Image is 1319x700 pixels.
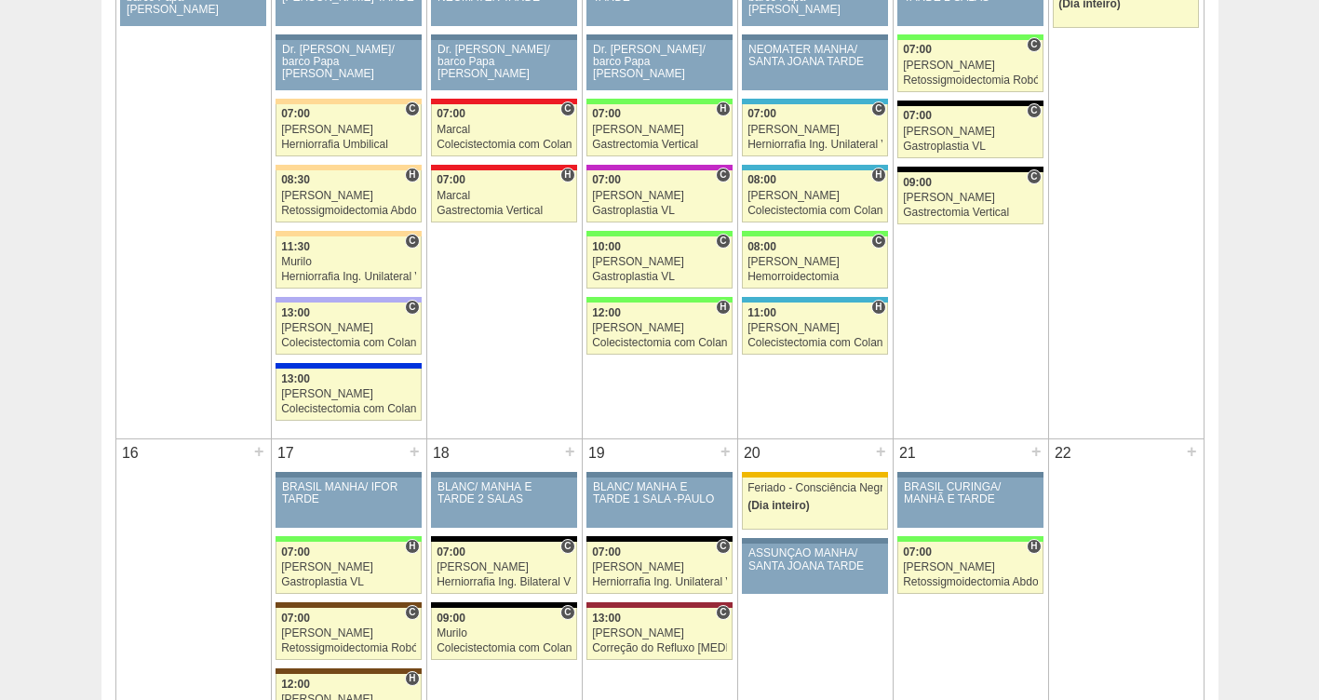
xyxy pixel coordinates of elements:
[407,439,423,464] div: +
[276,104,421,156] a: C 07:00 [PERSON_NAME] Herniorrafia Umbilical
[903,576,1038,588] div: Retossigmoidectomia Abdominal VL
[281,576,416,588] div: Gastroplastia VL
[871,101,885,116] span: Consultório
[276,542,421,594] a: H 07:00 [PERSON_NAME] Gastroplastia VL
[903,43,932,56] span: 07:00
[593,44,726,81] div: Dr. [PERSON_NAME]/ barco Papa [PERSON_NAME]
[431,472,576,478] div: Key: Aviso
[276,363,421,369] div: Key: São Luiz - Itaim
[903,109,932,122] span: 07:00
[747,240,776,253] span: 08:00
[873,439,889,464] div: +
[276,34,421,40] div: Key: Aviso
[251,439,267,464] div: +
[747,482,882,494] div: Feriado - Consciência Negra
[281,240,310,253] span: 11:30
[1049,439,1078,467] div: 22
[405,671,419,686] span: Hospital
[592,190,727,202] div: [PERSON_NAME]
[431,104,576,156] a: C 07:00 Marcal Colecistectomia com Colangiografia VL
[276,369,421,421] a: 13:00 [PERSON_NAME] Colecistectomia com Colangiografia VL
[437,44,571,81] div: Dr. [PERSON_NAME]/ barco Papa [PERSON_NAME]
[281,627,416,639] div: [PERSON_NAME]
[738,439,767,467] div: 20
[897,472,1043,478] div: Key: Aviso
[281,205,416,217] div: Retossigmoidectomia Abdominal
[276,297,421,303] div: Key: Christóvão da Gama
[747,271,882,283] div: Hemorroidectomia
[747,322,882,334] div: [PERSON_NAME]
[560,168,574,182] span: Hospital
[431,608,576,660] a: C 09:00 Murilo Colecistectomia com Colangiografia VL
[437,642,572,654] div: Colecistectomia com Colangiografia VL
[1027,539,1041,554] span: Hospital
[431,170,576,222] a: H 07:00 Marcal Gastrectomia Vertical
[742,99,887,104] div: Key: Neomater
[592,173,621,186] span: 07:00
[593,481,726,505] div: BLANC/ MANHÃ E TARDE 1 SALA -PAULO
[742,303,887,355] a: H 11:00 [PERSON_NAME] Colecistectomia com Colangiografia VL
[742,165,887,170] div: Key: Neomater
[592,612,621,625] span: 13:00
[281,306,310,319] span: 13:00
[903,192,1038,204] div: [PERSON_NAME]
[592,306,621,319] span: 12:00
[903,141,1038,153] div: Gastroplastia VL
[716,168,730,182] span: Consultório
[281,107,310,120] span: 07:00
[437,124,572,136] div: Marcal
[592,271,727,283] div: Gastroplastia VL
[716,101,730,116] span: Hospital
[747,499,810,512] span: (Dia inteiro)
[894,439,922,467] div: 21
[437,627,572,639] div: Murilo
[437,107,465,120] span: 07:00
[560,605,574,620] span: Consultório
[897,542,1043,594] a: H 07:00 [PERSON_NAME] Retossigmoidectomia Abdominal VL
[586,236,732,289] a: C 10:00 [PERSON_NAME] Gastroplastia VL
[592,322,727,334] div: [PERSON_NAME]
[276,472,421,478] div: Key: Aviso
[437,173,465,186] span: 07:00
[276,478,421,528] a: BRASIL MANHÃ/ IFOR TARDE
[592,107,621,120] span: 07:00
[742,231,887,236] div: Key: Brasil
[431,99,576,104] div: Key: Assunção
[281,403,416,415] div: Colecistectomia com Colangiografia VL
[281,124,416,136] div: [PERSON_NAME]
[747,205,882,217] div: Colecistectomia com Colangiografia VL
[748,44,882,68] div: NEOMATER MANHÃ/ SANTA JOANA TARDE
[586,104,732,156] a: H 07:00 [PERSON_NAME] Gastrectomia Vertical
[742,104,887,156] a: C 07:00 [PERSON_NAME] Herniorrafia Ing. Unilateral VL
[592,139,727,151] div: Gastrectomia Vertical
[897,101,1043,106] div: Key: Blanc
[716,234,730,249] span: Consultório
[405,168,419,182] span: Hospital
[592,337,727,349] div: Colecistectomia com Colangiografia VL
[586,170,732,222] a: C 07:00 [PERSON_NAME] Gastroplastia VL
[586,608,732,660] a: C 13:00 [PERSON_NAME] Correção do Refluxo [MEDICAL_DATA] esofágico Robótico
[281,337,416,349] div: Colecistectomia com Colangiografia VL
[276,236,421,289] a: C 11:30 Murilo Herniorrafia Ing. Unilateral VL
[116,439,145,467] div: 16
[586,478,732,528] a: BLANC/ MANHÃ E TARDE 1 SALA -PAULO
[904,481,1037,505] div: BRASIL CURINGA/ MANHÃ E TARDE
[281,256,416,268] div: Murilo
[405,234,419,249] span: Consultório
[586,40,732,90] a: Dr. [PERSON_NAME]/ barco Papa [PERSON_NAME]
[747,190,882,202] div: [PERSON_NAME]
[586,165,732,170] div: Key: Maria Braido
[281,372,310,385] span: 13:00
[427,439,456,467] div: 18
[586,472,732,478] div: Key: Aviso
[592,576,727,588] div: Herniorrafia Ing. Unilateral VL
[897,172,1043,224] a: C 09:00 [PERSON_NAME] Gastrectomia Vertical
[431,536,576,542] div: Key: Blanc
[437,612,465,625] span: 09:00
[281,612,310,625] span: 07:00
[897,34,1043,40] div: Key: Brasil
[742,472,887,478] div: Key: Feriado
[276,165,421,170] div: Key: Bartira
[431,34,576,40] div: Key: Aviso
[716,605,730,620] span: Consultório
